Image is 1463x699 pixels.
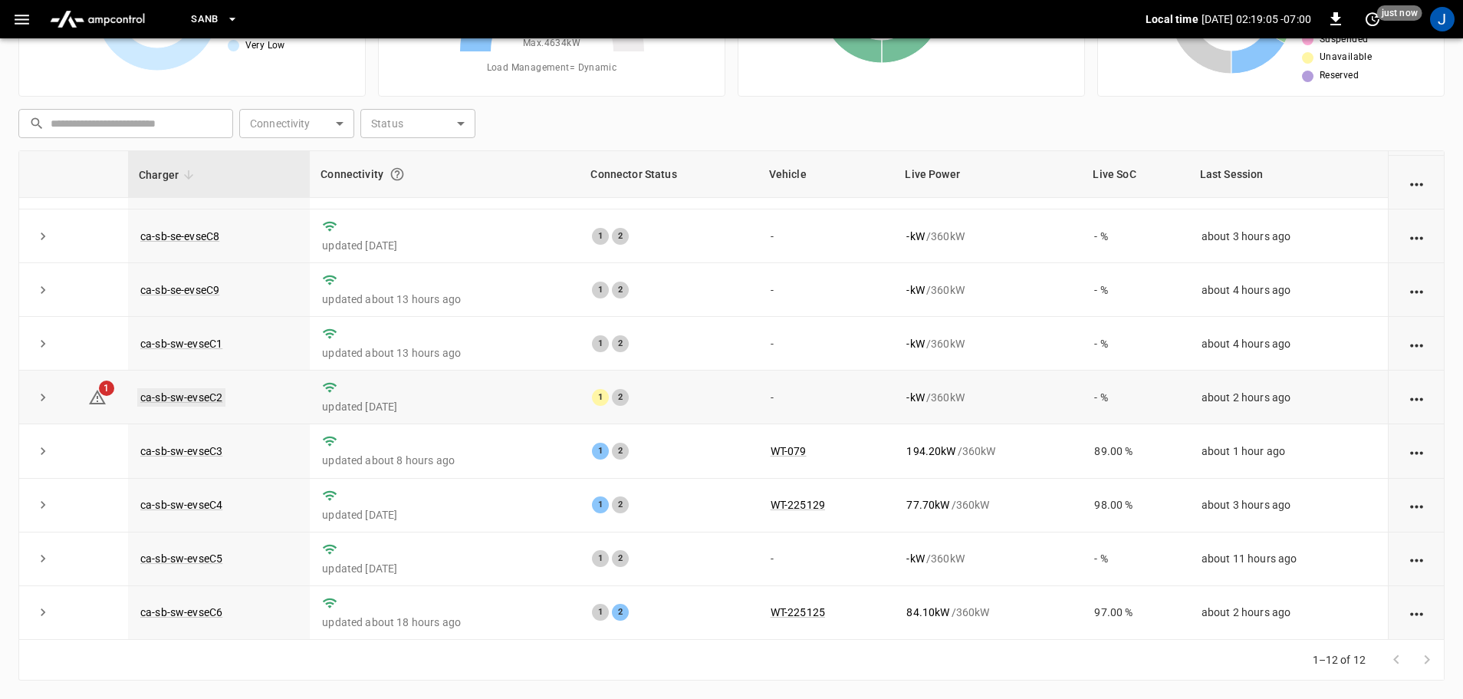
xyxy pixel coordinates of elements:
[322,561,567,576] p: updated [DATE]
[140,552,222,565] a: ca-sb-sw-evseC5
[1189,263,1388,317] td: about 4 hours ago
[1407,497,1426,513] div: action cell options
[487,61,617,76] span: Load Management = Dynamic
[1202,12,1311,27] p: [DATE] 02:19:05 -07:00
[1082,263,1188,317] td: - %
[245,38,285,54] span: Very Low
[906,551,1070,566] div: / 360 kW
[906,336,1070,351] div: / 360 kW
[1082,317,1188,371] td: - %
[612,550,629,567] div: 2
[771,445,807,457] a: WT-079
[592,604,609,621] div: 1
[906,605,1070,620] div: / 360 kW
[906,282,1070,298] div: / 360 kW
[592,335,609,352] div: 1
[758,263,895,317] td: -
[1082,371,1188,424] td: - %
[1189,317,1388,371] td: about 4 hours ago
[31,440,54,463] button: expand row
[771,499,825,511] a: WT-225129
[140,499,222,511] a: ca-sb-sw-evseC4
[1082,586,1188,640] td: 97.00 %
[592,496,609,513] div: 1
[906,605,949,620] p: 84.10 kW
[758,151,895,198] th: Vehicle
[1407,443,1426,459] div: action cell options
[592,228,609,245] div: 1
[321,160,569,188] div: Connectivity
[1082,424,1188,478] td: 89.00 %
[140,284,219,296] a: ca-sb-se-evseC9
[1320,68,1359,84] span: Reserved
[1407,605,1426,620] div: action cell options
[906,390,924,405] p: - kW
[523,36,580,51] span: Max. 4634 kW
[322,292,567,307] p: updated about 13 hours ago
[1360,7,1385,31] button: set refresh interval
[1082,532,1188,586] td: - %
[140,606,222,618] a: ca-sb-sw-evseC6
[612,228,629,245] div: 2
[758,371,895,424] td: -
[906,390,1070,405] div: / 360 kW
[1189,209,1388,263] td: about 3 hours ago
[31,332,54,355] button: expand row
[99,381,114,396] span: 1
[906,229,924,244] p: - kW
[322,615,567,630] p: updated about 18 hours ago
[140,445,222,457] a: ca-sb-sw-evseC3
[1377,5,1422,21] span: just now
[592,282,609,298] div: 1
[1189,371,1388,424] td: about 2 hours ago
[31,547,54,570] button: expand row
[612,389,629,406] div: 2
[88,391,107,403] a: 1
[322,345,567,361] p: updated about 13 hours ago
[906,336,924,351] p: - kW
[906,497,949,513] p: 77.70 kW
[1407,175,1426,190] div: action cell options
[44,5,151,34] img: ampcontrol.io logo
[383,160,411,188] button: Connection between the charger and our software.
[906,497,1070,513] div: / 360 kW
[322,399,567,414] p: updated [DATE]
[1407,282,1426,298] div: action cell options
[612,496,629,513] div: 2
[322,507,567,523] p: updated [DATE]
[592,389,609,406] div: 1
[894,151,1082,198] th: Live Power
[906,282,924,298] p: - kW
[1320,32,1369,48] span: Suspended
[1189,479,1388,532] td: about 3 hours ago
[1407,336,1426,351] div: action cell options
[139,166,199,184] span: Charger
[31,601,54,624] button: expand row
[185,5,245,35] button: SanB
[758,532,895,586] td: -
[612,443,629,460] div: 2
[1189,151,1388,198] th: Last Session
[1082,151,1188,198] th: Live SoC
[612,335,629,352] div: 2
[580,151,758,198] th: Connector Status
[1430,7,1455,31] div: profile-icon
[1189,424,1388,478] td: about 1 hour ago
[592,550,609,567] div: 1
[1146,12,1198,27] p: Local time
[137,388,225,407] a: ca-sb-sw-evseC2
[758,209,895,263] td: -
[612,282,629,298] div: 2
[140,230,219,242] a: ca-sb-se-evseC8
[906,551,924,566] p: - kW
[906,229,1070,244] div: / 360 kW
[758,317,895,371] td: -
[1407,390,1426,405] div: action cell options
[1189,532,1388,586] td: about 11 hours ago
[1407,229,1426,244] div: action cell options
[1313,652,1366,668] p: 1–12 of 12
[31,225,54,248] button: expand row
[906,443,1070,459] div: / 360 kW
[322,453,567,468] p: updated about 8 hours ago
[906,443,955,459] p: 194.20 kW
